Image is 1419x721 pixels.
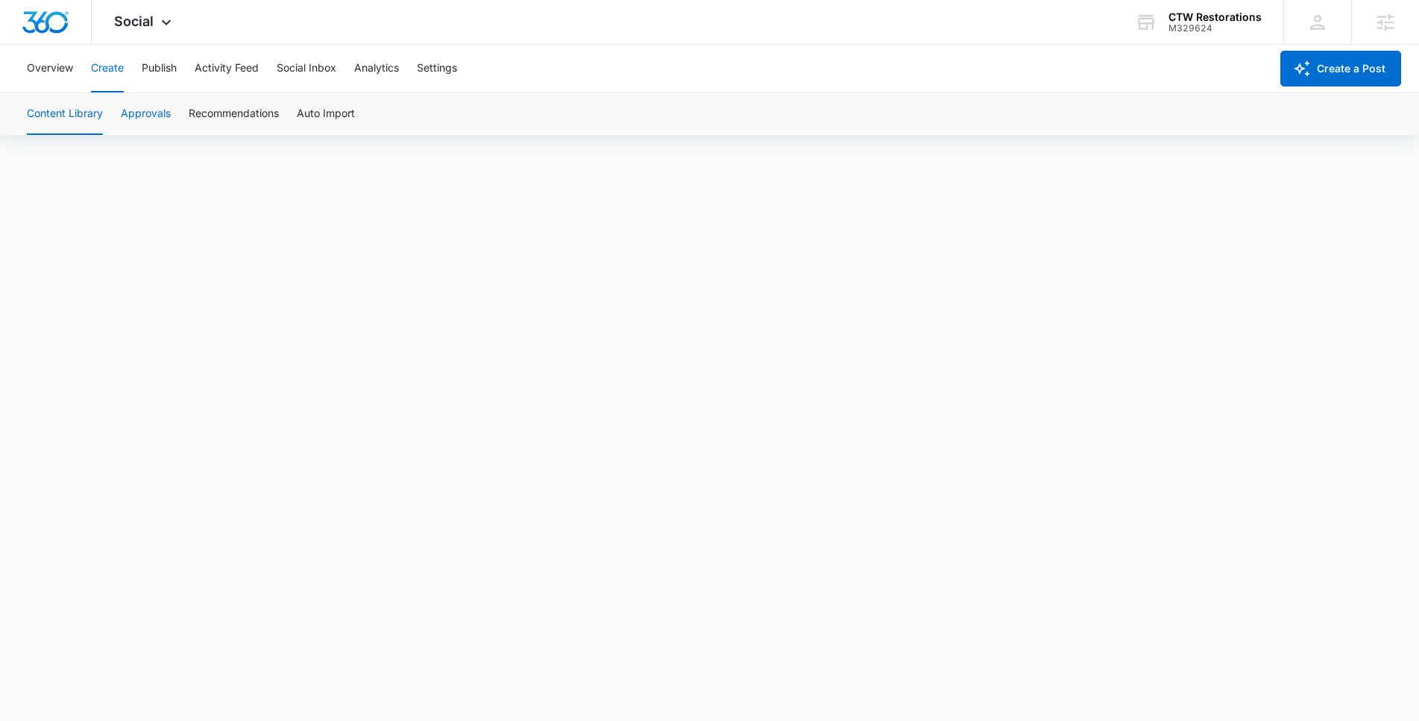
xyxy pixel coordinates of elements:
button: Analytics [354,45,399,92]
button: Activity Feed [195,45,259,92]
div: account name [1168,11,1262,23]
button: Publish [142,45,177,92]
button: Create [91,45,124,92]
button: Approvals [121,93,171,135]
button: Settings [417,45,457,92]
button: Auto Import [297,93,355,135]
button: Content Library [27,93,103,135]
button: Recommendations [189,93,279,135]
div: account id [1168,23,1262,34]
span: Social [114,13,154,29]
button: Social Inbox [277,45,336,92]
button: Create a Post [1280,51,1401,86]
button: Overview [27,45,73,92]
